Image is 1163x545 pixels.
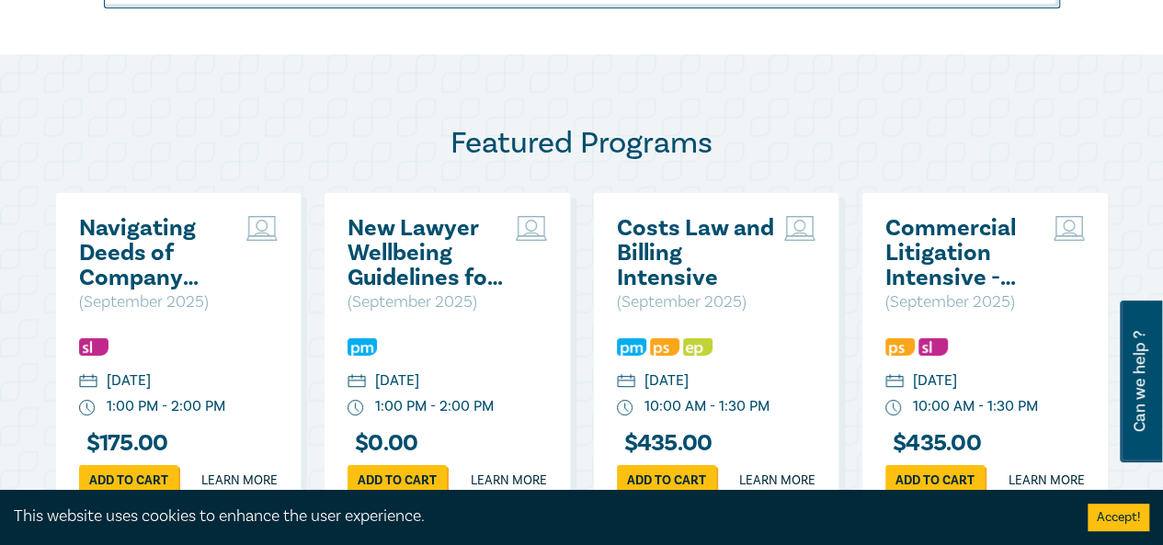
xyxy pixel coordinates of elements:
img: Live Stream [246,216,278,241]
img: Ethics & Professional Responsibility [683,338,713,356]
img: Professional Skills [650,338,679,356]
img: calendar [79,374,97,391]
div: 10:00 AM - 1:30 PM [644,396,770,417]
img: Practice Management & Business Skills [348,338,377,356]
p: ( September 2025 ) [79,290,238,314]
a: Learn more [1009,471,1085,490]
img: calendar [617,374,635,391]
div: 10:00 AM - 1:30 PM [913,396,1038,417]
h3: $ 435.00 [617,431,713,456]
p: ( September 2025 ) [617,290,776,314]
img: watch [348,400,364,416]
span: Can we help ? [1131,312,1148,451]
button: Accept cookies [1088,504,1149,531]
p: ( September 2025 ) [885,290,1044,314]
img: watch [79,400,96,416]
img: calendar [885,374,904,391]
div: [DATE] [913,370,957,392]
img: watch [885,400,902,416]
div: [DATE] [644,370,689,392]
img: Substantive Law [918,338,948,356]
div: [DATE] [107,370,151,392]
a: Add to cart [617,465,716,495]
img: calendar [348,374,366,391]
h3: $ 0.00 [348,431,417,456]
a: Add to cart [885,465,985,495]
img: Professional Skills [885,338,915,356]
a: Add to cart [79,465,178,495]
img: Substantive Law [79,338,108,356]
a: Learn more [739,471,815,490]
a: New Lawyer Wellbeing Guidelines for Legal Workplaces [348,216,507,290]
div: [DATE] [375,370,419,392]
img: watch [617,400,633,416]
a: Commercial Litigation Intensive - Skills and Strategies for Success in Commercial Disputes [885,216,1044,290]
a: Learn more [471,471,547,490]
div: 1:00 PM - 2:00 PM [107,396,225,417]
img: Live Stream [516,216,547,241]
a: Costs Law and Billing Intensive [617,216,776,290]
h3: $ 175.00 [79,431,168,456]
h2: Featured Programs [55,125,1109,162]
img: Practice Management & Business Skills [617,338,646,356]
div: 1:00 PM - 2:00 PM [375,396,494,417]
img: Live Stream [784,216,815,241]
p: ( September 2025 ) [348,290,507,314]
a: Add to cart [348,465,447,495]
h3: $ 435.00 [885,431,981,456]
div: This website uses cookies to enhance the user experience. [14,505,1060,528]
img: Live Stream [1054,216,1085,241]
a: Navigating Deeds of Company Arrangement – Strategy and Structure [79,216,238,290]
a: Learn more [201,471,278,490]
